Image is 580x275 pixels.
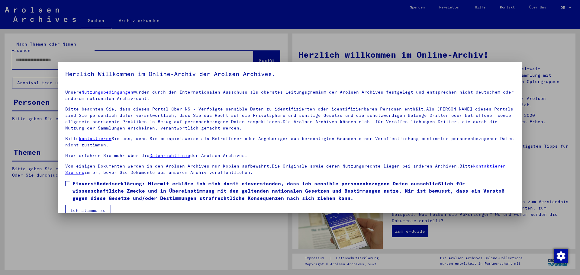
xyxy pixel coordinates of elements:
[65,205,111,216] button: Ich stimme zu
[82,89,133,95] a: Nutzungsbedingungen
[65,89,515,102] p: Unsere wurden durch den Internationalen Ausschuss als oberstes Leitungsgremium der Arolsen Archiv...
[65,136,515,148] p: Bitte Sie uns, wenn Sie beispielsweise als Betroffener oder Angehöriger aus berechtigten Gründen ...
[79,136,111,141] a: kontaktieren
[150,153,190,158] a: Datenrichtlinie
[553,248,568,263] div: Zustimmung ändern
[65,163,515,176] p: Von einigen Dokumenten werden in den Arolsen Archives nur Kopien aufbewahrt.Die Originale sowie d...
[72,180,515,202] span: Einverständniserklärung: Hiermit erkläre ich mich damit einverstanden, dass ich sensible personen...
[65,163,506,175] a: kontaktieren Sie uns
[65,152,515,159] p: Hier erfahren Sie mehr über die der Arolsen Archives.
[65,69,515,79] h5: Herzlich Willkommen im Online-Archiv der Arolsen Archives.
[554,249,568,263] img: Zustimmung ändern
[65,106,515,131] p: Bitte beachten Sie, dass dieses Portal über NS - Verfolgte sensible Daten zu identifizierten oder...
